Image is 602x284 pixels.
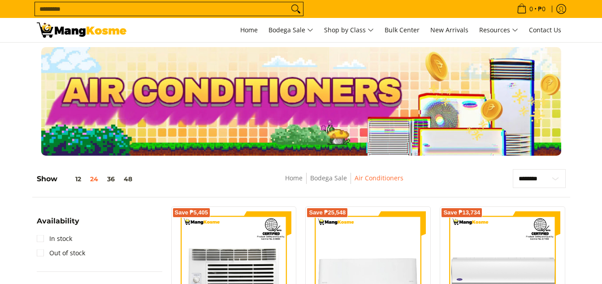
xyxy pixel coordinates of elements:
button: 12 [57,175,86,183]
span: New Arrivals [430,26,468,34]
span: Save ₱5,405 [175,210,208,215]
a: Out of stock [37,246,85,260]
span: 0 [528,6,534,12]
button: 24 [86,175,103,183]
span: Bulk Center [385,26,420,34]
a: Contact Us [524,18,566,42]
span: Contact Us [529,26,561,34]
img: Bodega Sale Aircon l Mang Kosme: Home Appliances Warehouse Sale [37,22,126,38]
button: 36 [103,175,119,183]
nav: Main Menu [135,18,566,42]
a: Home [285,174,303,182]
a: New Arrivals [426,18,473,42]
nav: Breadcrumbs [219,173,468,193]
span: Shop by Class [324,25,374,36]
a: Bodega Sale [310,174,347,182]
span: Save ₱13,734 [443,210,480,215]
a: Bodega Sale [264,18,318,42]
summary: Open [37,218,79,232]
button: 48 [119,175,137,183]
span: ₱0 [537,6,547,12]
span: Resources [479,25,518,36]
a: Bulk Center [380,18,424,42]
span: Home [240,26,258,34]
a: Shop by Class [320,18,378,42]
span: • [514,4,548,14]
a: Air Conditioners [355,174,403,182]
span: Bodega Sale [269,25,313,36]
a: Resources [475,18,523,42]
span: Save ₱25,548 [309,210,346,215]
a: Home [236,18,262,42]
button: Search [289,2,303,16]
span: Availability [37,218,79,225]
h5: Show [37,175,137,184]
a: In stock [37,232,72,246]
